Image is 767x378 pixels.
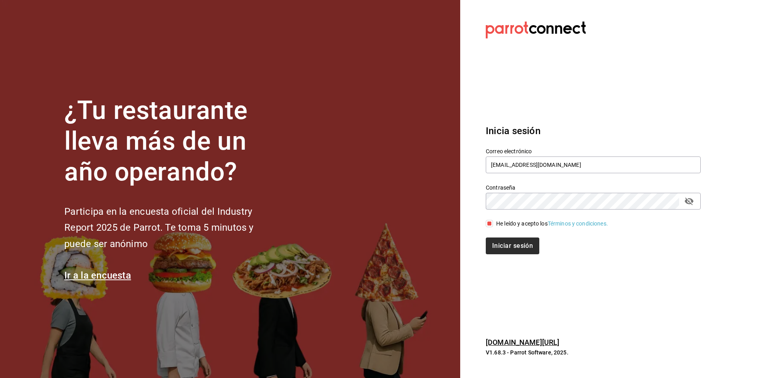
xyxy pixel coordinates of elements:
a: Términos y condiciones. [548,220,608,227]
h3: Inicia sesión [486,124,701,138]
a: [DOMAIN_NAME][URL] [486,338,559,346]
a: Ir a la encuesta [64,270,131,281]
button: Iniciar sesión [486,237,539,254]
h2: Participa en la encuesta oficial del Industry Report 2025 de Parrot. Te toma 5 minutos y puede se... [64,204,280,252]
div: He leído y acepto los [496,220,608,228]
input: Ingresa tu correo electrónico [486,156,701,173]
p: V1.68.3 - Parrot Software, 2025. [486,348,701,356]
label: Correo electrónico [486,148,701,154]
button: passwordField [682,194,696,208]
label: Contraseña [486,185,701,190]
h1: ¿Tu restaurante lleva más de un año operando? [64,95,280,187]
